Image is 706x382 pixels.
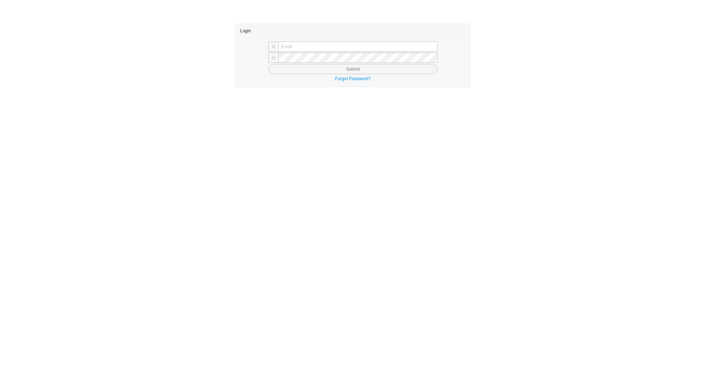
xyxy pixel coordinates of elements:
span: lock [271,56,276,60]
button: Submit [268,64,438,74]
input: Email [278,42,438,52]
div: Login [240,24,466,38]
span: user [271,44,276,49]
a: Forgot Password? [335,76,371,81]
